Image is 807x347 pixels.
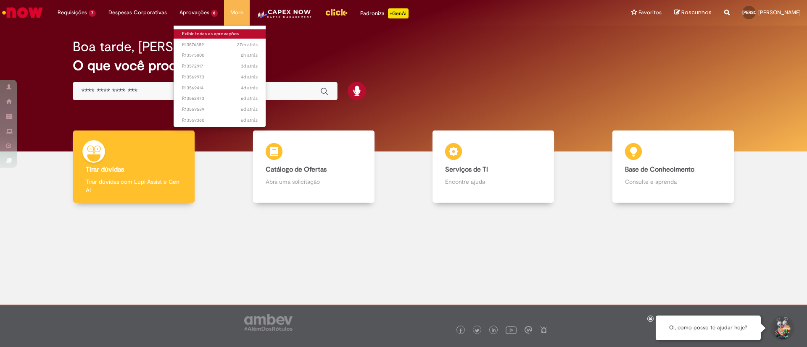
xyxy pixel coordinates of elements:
[244,314,293,331] img: logo_footer_ambev_rotulo_gray.png
[174,105,266,114] a: Aberto R13559589 :
[237,42,258,48] span: 27m atrás
[241,52,258,58] time: 29/09/2025 10:39:30
[506,324,517,335] img: logo_footer_youtube.png
[241,63,258,69] time: 27/09/2025 11:37:29
[182,63,258,70] span: R13572917
[742,10,775,15] span: [PERSON_NAME]
[638,8,662,17] span: Favoritos
[625,165,694,174] b: Base de Conhecimento
[237,42,258,48] time: 29/09/2025 11:57:33
[174,94,266,103] a: Aberto R13562473 :
[230,8,243,17] span: More
[403,130,583,203] a: Serviços de TI Encontre ajuda
[224,130,404,203] a: Catálogo de Ofertas Abra uma solicitação
[44,130,224,203] a: Tirar dúvidas Tirar dúvidas com Lupi Assist e Gen Ai
[266,165,327,174] b: Catálogo de Ofertas
[769,316,794,341] button: Iniciar Conversa de Suporte
[73,39,243,54] h2: Boa tarde, [PERSON_NAME]
[674,9,712,17] a: Rascunhos
[174,29,266,39] a: Exibir todas as aprovações
[625,177,721,186] p: Consulte e aprenda
[241,117,258,123] span: 6d atrás
[86,177,182,194] p: Tirar dúvidas com Lupi Assist e Gen Ai
[86,165,124,174] b: Tirar dúvidas
[325,6,348,18] img: click_logo_yellow_360x200.png
[211,10,218,17] span: 8
[525,326,532,334] img: logo_footer_workplace.png
[241,117,258,123] time: 23/09/2025 14:33:04
[445,177,541,186] p: Encontre ajuda
[492,328,496,333] img: logo_footer_linkedin.png
[174,51,266,60] a: Aberto R13575800 :
[256,8,312,25] img: CapexLogo5.png
[179,8,209,17] span: Aprovações
[108,8,167,17] span: Despesas Corporativas
[241,74,258,80] span: 4d atrás
[73,58,735,73] h2: O que você procura hoje?
[241,95,258,102] time: 24/09/2025 11:21:55
[174,83,266,93] a: Aberto R13569414 :
[241,63,258,69] span: 3d atrás
[388,8,409,18] p: +GenAi
[241,85,258,91] span: 4d atrás
[182,52,258,59] span: R13575800
[182,74,258,81] span: R13569973
[182,42,258,48] span: R13576389
[58,8,87,17] span: Requisições
[174,116,266,125] a: Aberto R13559360 :
[182,85,258,91] span: R13569414
[241,74,258,80] time: 26/09/2025 11:03:05
[182,117,258,124] span: R13559360
[241,95,258,102] span: 6d atrás
[445,165,488,174] b: Serviços de TI
[583,130,763,203] a: Base de Conhecimento Consulte e aprenda
[174,62,266,71] a: Aberto R13572917 :
[475,329,479,333] img: logo_footer_twitter.png
[174,73,266,82] a: Aberto R13569973 :
[656,316,761,340] div: Oi, como posso te ajudar hoje?
[241,106,258,112] time: 23/09/2025 15:01:45
[182,95,258,102] span: R13562473
[89,10,96,17] span: 7
[241,52,258,58] span: 2h atrás
[681,8,712,16] span: Rascunhos
[459,329,463,333] img: logo_footer_facebook.png
[758,9,801,16] span: [PERSON_NAME]
[241,106,258,112] span: 6d atrás
[266,177,362,186] p: Abra uma solicitação
[360,8,409,18] div: Padroniza
[241,85,258,91] time: 26/09/2025 09:39:24
[1,4,44,21] img: ServiceNow
[540,326,548,334] img: logo_footer_naosei.png
[173,25,266,127] ul: Aprovações
[174,40,266,50] a: Aberto R13576389 :
[182,106,258,113] span: R13559589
